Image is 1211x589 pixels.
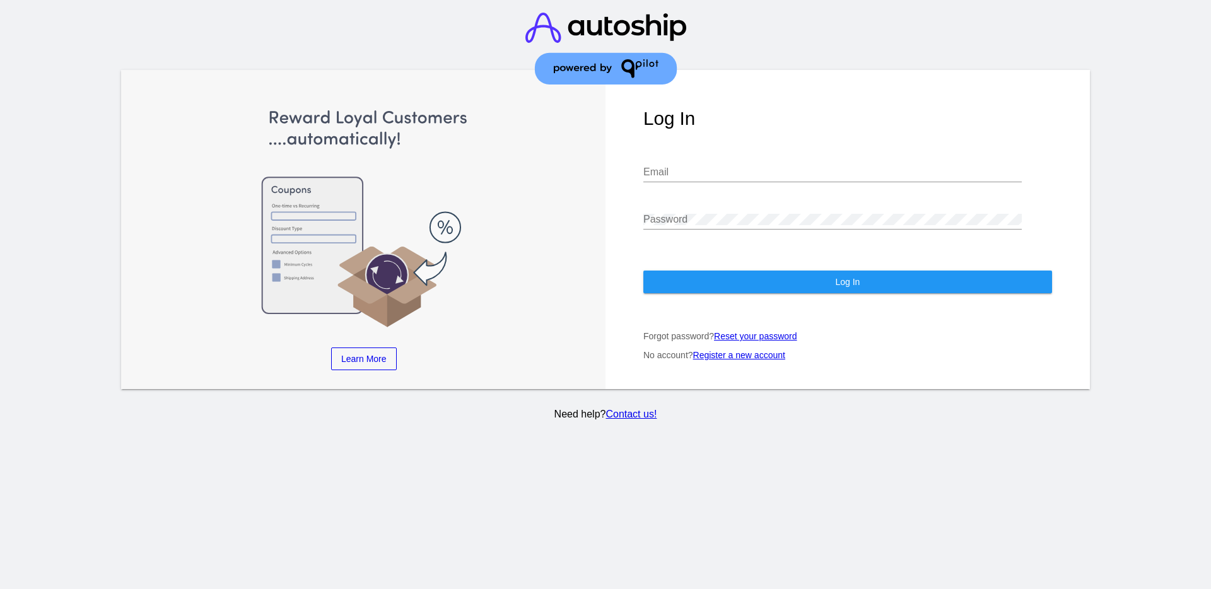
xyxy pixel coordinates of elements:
[119,409,1092,420] p: Need help?
[643,271,1052,293] button: Log In
[643,166,1022,178] input: Email
[835,277,860,287] span: Log In
[643,331,1052,341] p: Forgot password?
[643,108,1052,129] h1: Log In
[693,350,785,360] a: Register a new account
[714,331,797,341] a: Reset your password
[643,350,1052,360] p: No account?
[331,347,397,370] a: Learn More
[605,409,657,419] a: Contact us!
[341,354,387,364] span: Learn More
[160,108,568,329] img: Apply Coupons Automatically to Scheduled Orders with QPilot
